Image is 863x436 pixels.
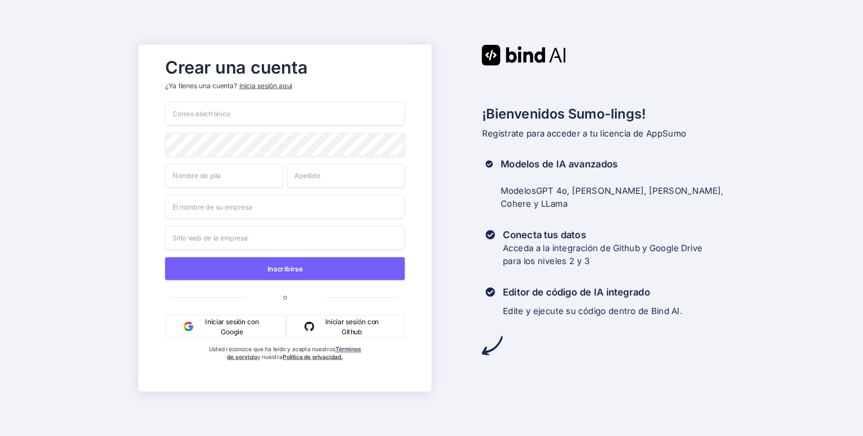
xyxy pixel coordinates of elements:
img: Github [304,321,314,331]
font: Acceda a la integración de Github y Google Drive [503,243,702,253]
font: Editor de código de IA integrado [503,287,650,298]
button: Iniciar sesión con Github [285,315,405,338]
font: Iniciar sesión con Github [325,317,379,335]
input: Apellido [287,164,405,188]
input: Correo electrónico [165,102,405,125]
font: Conecta tus datos [503,229,586,240]
input: El nombre de su empresa [165,195,405,219]
a: Política de privacidad. [283,353,343,361]
font: Edite y ejecute su código dentro de Bind AI. [503,306,682,316]
input: Nombre de pila [165,164,283,188]
font: Modelos [501,185,536,196]
font: y nuestra [257,353,283,361]
button: Iniciar sesión con Google [165,315,285,338]
font: para los niveles 2 y 3 [503,256,589,266]
img: flecha [482,335,502,356]
font: ¡Bienvenidos Sumo-lings! [482,106,646,122]
a: Términos de servicio [227,346,361,360]
font: Inscribirse [267,265,302,272]
font: Inicia sesión aquí [239,81,292,89]
button: Inscribirse [165,257,405,280]
img: Logotipo de Bind AI [482,44,566,65]
font: ¿Ya tienes una cuenta? [165,81,237,89]
font: Modelos de IA avanzados [501,158,617,170]
font: Usted reconoce que ha leído y acepta nuestros [208,346,335,353]
font: GPT 4o, [PERSON_NAME], [PERSON_NAME], Cohere y LLama [501,185,723,209]
font: Crear una cuenta [165,57,307,78]
font: Regístrate para acceder a tu licencia de AppSumo [482,128,686,138]
font: Iniciar sesión con Google [205,317,258,335]
input: Sitio web de la empresa [165,226,405,249]
img: Google [184,321,193,331]
font: o [283,293,287,301]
